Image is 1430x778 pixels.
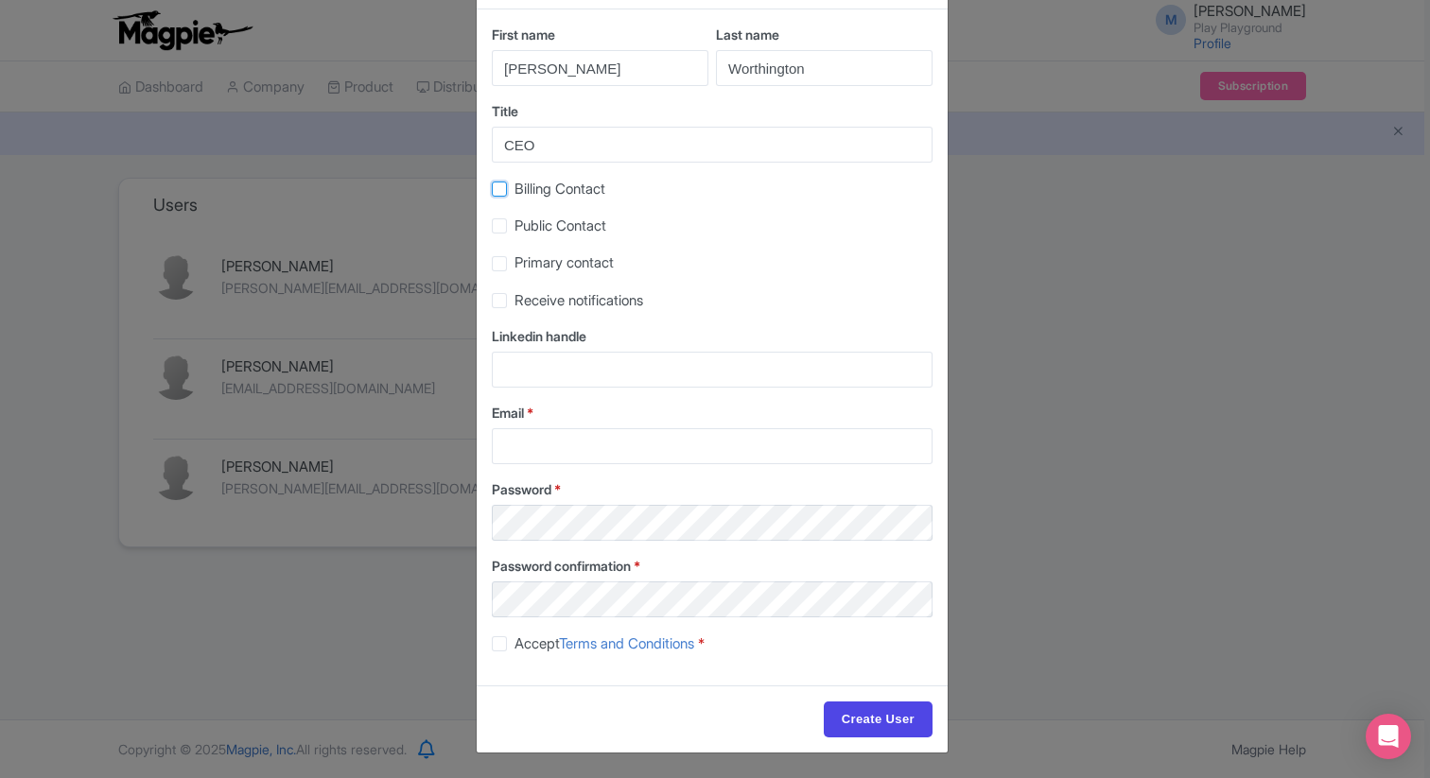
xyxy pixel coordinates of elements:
span: Receive notifications [514,291,643,309]
span: Title [492,103,518,119]
span: Primary contact [514,253,614,271]
span: Password [492,481,551,497]
span: Email [492,405,524,421]
span: Accept [514,634,694,652]
div: Open Intercom Messenger [1366,714,1411,759]
input: Create User [824,701,933,737]
span: Last name [716,26,779,43]
span: Linkedin handle [492,328,586,344]
span: Password confirmation [492,558,631,574]
a: Terms and Conditions [559,634,694,652]
span: Billing Contact [514,180,605,198]
span: Public Contact [514,216,606,234]
span: First name [492,26,555,43]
